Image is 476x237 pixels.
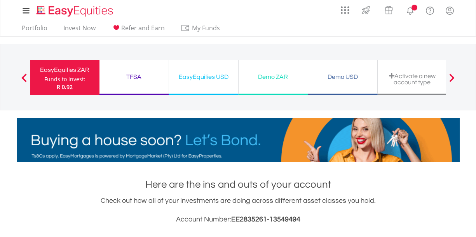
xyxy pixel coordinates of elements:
a: Invest Now [60,24,99,36]
div: EasyEquities ZAR [35,64,95,75]
img: EasyMortage Promotion Banner [17,118,460,162]
h3: Account Number: [17,214,460,225]
span: EE2835261-13549494 [231,216,300,223]
a: My Profile [440,2,460,19]
a: AppsGrid [336,2,354,14]
img: vouchers-v2.svg [382,4,395,16]
a: Vouchers [377,2,400,16]
a: Notifications [400,2,420,17]
div: Check out how all of your investments are doing across different asset classes you hold. [17,195,460,225]
a: FAQ's and Support [420,2,440,17]
h1: Here are the ins and outs of your account [17,178,460,192]
img: EasyEquities_Logo.png [35,5,116,17]
span: Refer and Earn [121,24,165,32]
div: Activate a new account type [382,73,442,85]
div: Demo USD [313,71,373,82]
span: R 0.92 [57,83,73,91]
a: Home page [33,2,116,17]
img: thrive-v2.svg [359,4,372,16]
div: TFSA [104,71,164,82]
img: grid-menu-icon.svg [341,6,349,14]
span: My Funds [181,23,232,33]
div: EasyEquities USD [174,71,234,82]
a: Portfolio [19,24,51,36]
a: Refer and Earn [108,24,168,36]
div: Funds to invest: [44,75,85,83]
div: Demo ZAR [243,71,303,82]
